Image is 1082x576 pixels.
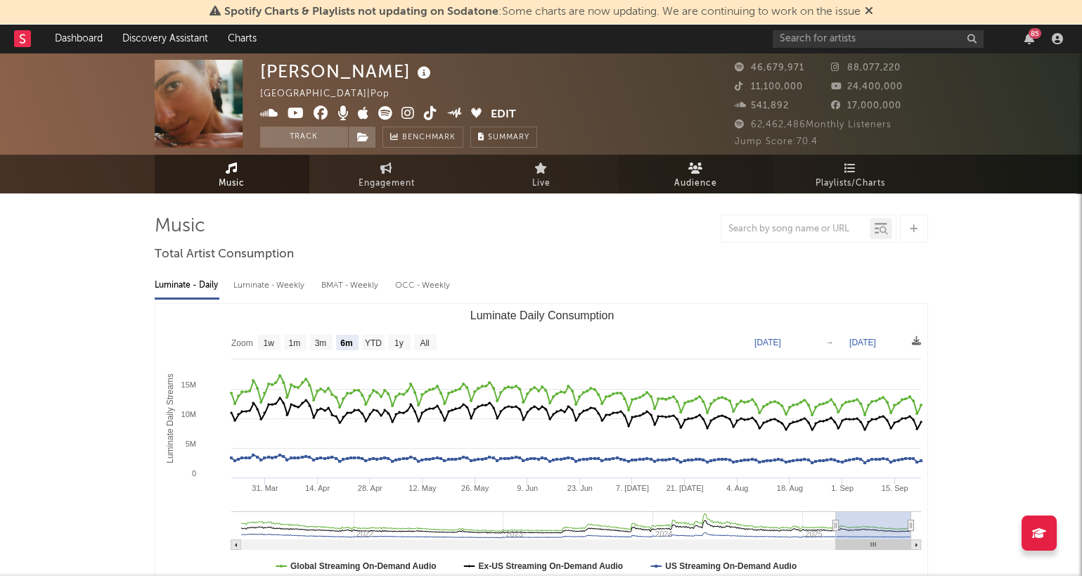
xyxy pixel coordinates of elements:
text: 6m [340,338,352,348]
div: Luminate - Daily [155,274,219,297]
span: 24,400,000 [831,82,903,91]
text: All [420,338,429,348]
span: 11,100,000 [735,82,803,91]
button: 85 [1024,33,1034,44]
text: 14. Apr [305,484,330,492]
span: Music [219,175,245,192]
a: Dashboard [45,25,112,53]
a: Engagement [309,155,464,193]
text: 3m [314,338,326,348]
a: Playlists/Charts [773,155,928,193]
text: 21. [DATE] [666,484,703,492]
span: Jump Score: 70.4 [735,137,818,146]
text: 1w [263,338,274,348]
input: Search for artists [773,30,984,48]
text: 10M [181,410,195,418]
a: Benchmark [382,127,463,148]
text: Global Streaming On-Demand Audio [290,561,437,571]
div: OCC - Weekly [395,274,451,297]
text: Ex-US Streaming On-Demand Audio [478,561,623,571]
text: 0 [191,469,195,478]
a: Music [155,155,309,193]
text: 18. Aug [776,484,802,492]
span: Dismiss [865,6,873,18]
button: Track [260,127,348,148]
div: BMAT - Weekly [321,274,381,297]
text: 15M [181,380,195,389]
button: Edit [491,106,516,124]
span: : Some charts are now updating. We are continuing to work on the issue [224,6,861,18]
span: Summary [488,134,529,141]
div: [GEOGRAPHIC_DATA] | Pop [260,86,406,103]
button: Summary [470,127,537,148]
span: 88,077,220 [831,63,901,72]
text: Luminate Daily Consumption [470,309,614,321]
text: 12. May [408,484,437,492]
span: Audience [674,175,717,192]
span: Total Artist Consumption [155,246,294,263]
a: Live [464,155,619,193]
text: YTD [364,338,381,348]
div: Luminate - Weekly [233,274,307,297]
a: Audience [619,155,773,193]
div: [PERSON_NAME] [260,60,434,83]
text: 1m [288,338,300,348]
text: [DATE] [754,338,781,347]
text: Luminate Daily Streams [165,373,174,463]
text: 9. Jun [517,484,538,492]
text: → [825,338,834,347]
text: 1y [394,338,404,348]
span: 46,679,971 [735,63,804,72]
span: 541,892 [735,101,789,110]
text: 31. Mar [252,484,278,492]
span: Spotify Charts & Playlists not updating on Sodatone [224,6,498,18]
text: 15. Sep [881,484,908,492]
input: Search by song name or URL [721,224,870,235]
span: 62,462,486 Monthly Listeners [735,120,891,129]
text: 28. Apr [357,484,382,492]
text: 1. Sep [831,484,854,492]
text: US Streaming On-Demand Audio [665,561,797,571]
a: Discovery Assistant [112,25,218,53]
a: Charts [218,25,266,53]
text: Zoom [231,338,253,348]
span: Benchmark [402,129,456,146]
text: [DATE] [849,338,876,347]
div: 85 [1029,28,1041,39]
text: 5M [185,440,195,448]
text: 7. [DATE] [616,484,649,492]
text: 26. May [461,484,489,492]
span: Engagement [359,175,415,192]
text: 4. Aug [726,484,748,492]
span: Live [532,175,550,192]
span: Playlists/Charts [816,175,885,192]
text: 23. Jun [567,484,592,492]
span: 17,000,000 [831,101,901,110]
